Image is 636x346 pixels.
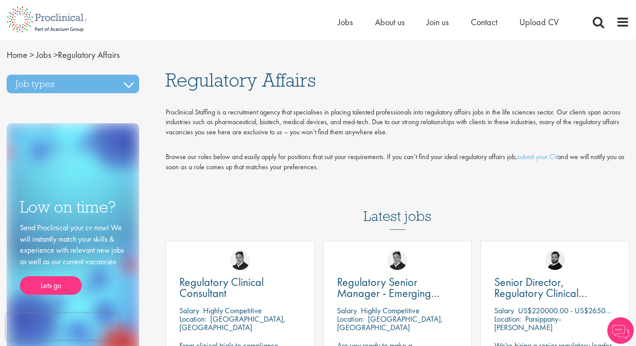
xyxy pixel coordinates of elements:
[166,152,629,172] div: Browse our roles below and easily apply for positions that suit your requirements. If you can’t f...
[166,68,316,92] span: Regulatory Affairs
[230,250,250,270] img: Peter Duvall
[20,198,126,216] h3: Low on time?
[427,16,449,28] a: Join us
[494,274,587,312] span: Senior Director, Regulatory Clinical Strategy
[494,314,521,324] span: Location:
[387,250,407,270] img: Peter Duvall
[36,49,51,61] a: breadcrumb link to Jobs
[375,16,405,28] a: About us
[338,16,353,28] a: Jobs
[363,186,432,230] h3: Latest jobs
[361,305,420,316] p: Highly Competitive
[337,277,458,299] a: Regulatory Senior Manager - Emerging Markets
[471,16,497,28] a: Contact
[494,305,514,316] span: Salary
[20,222,126,295] div: Send Proclinical your cv now! We will instantly match your skills & experience with relevant new ...
[179,305,199,316] span: Salary
[179,314,206,324] span: Location:
[179,314,285,332] p: [GEOGRAPHIC_DATA], [GEOGRAPHIC_DATA]
[53,49,58,61] span: >
[494,277,616,299] a: Senior Director, Regulatory Clinical Strategy
[7,49,27,61] a: breadcrumb link to Home
[7,49,120,61] span: Regulatory Affairs
[519,16,559,28] a: Upload CV
[337,314,364,324] span: Location:
[545,250,565,270] img: Nick Walker
[203,305,262,316] p: Highly Competitive
[30,49,34,61] span: >
[6,313,119,340] iframe: reCAPTCHA
[337,274,439,312] span: Regulatory Senior Manager - Emerging Markets
[179,277,301,299] a: Regulatory Clinical Consultant
[7,75,139,93] h3: Job types
[607,317,634,344] img: Chatbot
[179,274,264,300] span: Regulatory Clinical Consultant
[166,107,629,138] div: Proclinical Staffing is a recruitment agency that specialises in placing talented professionals i...
[517,152,557,161] a: submit your CV
[337,305,357,316] span: Salary
[20,276,82,295] a: Lets go
[337,314,443,332] p: [GEOGRAPHIC_DATA], [GEOGRAPHIC_DATA]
